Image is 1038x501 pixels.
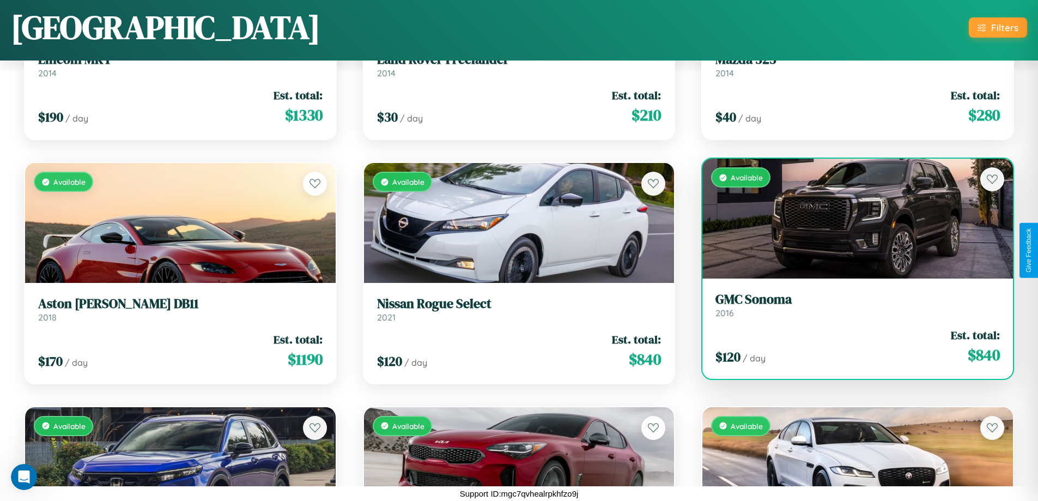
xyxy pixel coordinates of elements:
iframe: Intercom live chat [11,464,37,490]
span: Est. total: [274,331,323,347]
a: Lincoln MKT2014 [38,52,323,79]
span: 2018 [38,312,57,323]
span: Est. total: [951,87,1000,103]
h3: Nissan Rogue Select [377,296,661,312]
h1: [GEOGRAPHIC_DATA] [11,5,320,50]
span: 2014 [715,68,734,79]
span: $ 120 [715,348,740,366]
span: Est. total: [274,87,323,103]
span: / day [400,113,423,124]
span: $ 120 [377,352,402,370]
span: $ 40 [715,108,736,126]
p: Support ID: mgc7qvhealrpkhfzo9j [460,486,579,501]
h3: Aston [PERSON_NAME] DB11 [38,296,323,312]
span: $ 840 [629,348,661,370]
span: / day [65,113,88,124]
span: Est. total: [951,327,1000,343]
span: $ 210 [632,104,661,126]
a: Aston [PERSON_NAME] DB112018 [38,296,323,323]
span: $ 30 [377,108,398,126]
span: $ 1330 [285,104,323,126]
span: Available [392,421,424,431]
span: Available [53,177,86,186]
span: / day [404,357,427,368]
span: $ 280 [968,104,1000,126]
span: Available [731,421,763,431]
span: Available [731,173,763,182]
a: GMC Sonoma2016 [715,292,1000,318]
span: $ 1190 [288,348,323,370]
h3: GMC Sonoma [715,292,1000,307]
span: $ 190 [38,108,63,126]
a: Land Rover Freelander2014 [377,52,661,79]
span: 2014 [377,68,396,79]
span: / day [743,353,766,364]
a: Nissan Rogue Select2021 [377,296,661,323]
span: 2014 [38,68,57,79]
div: Filters [991,22,1018,33]
button: Filters [969,17,1027,38]
span: / day [738,113,761,124]
span: $ 170 [38,352,63,370]
span: Est. total: [612,87,661,103]
span: Available [53,421,86,431]
span: 2021 [377,312,396,323]
div: Give Feedback [1025,228,1033,273]
a: Mazda 3232014 [715,52,1000,79]
span: 2016 [715,307,734,318]
span: Est. total: [612,331,661,347]
span: Available [392,177,424,186]
span: / day [65,357,88,368]
span: $ 840 [968,344,1000,366]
